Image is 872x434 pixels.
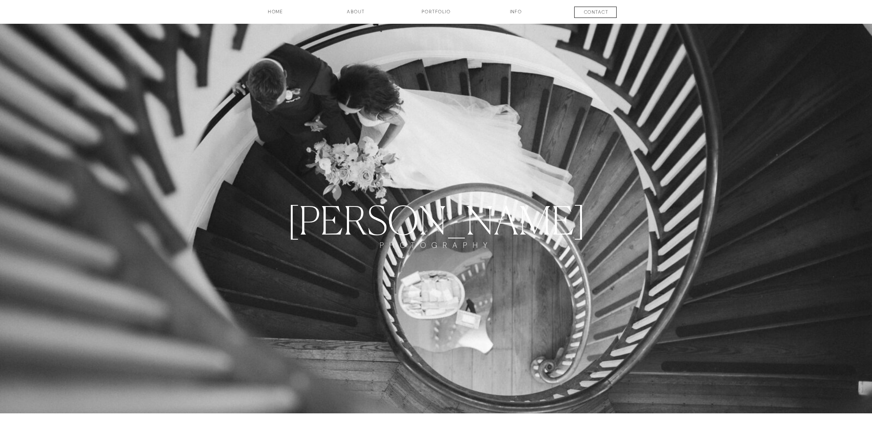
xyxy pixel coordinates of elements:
a: HOME [247,8,304,21]
a: Portfolio [407,8,465,21]
a: about [336,8,375,21]
a: PHOTOGRAPHY [370,240,502,264]
a: contact [567,9,625,18]
a: INFO [496,8,535,21]
a: [PERSON_NAME] [270,197,603,240]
